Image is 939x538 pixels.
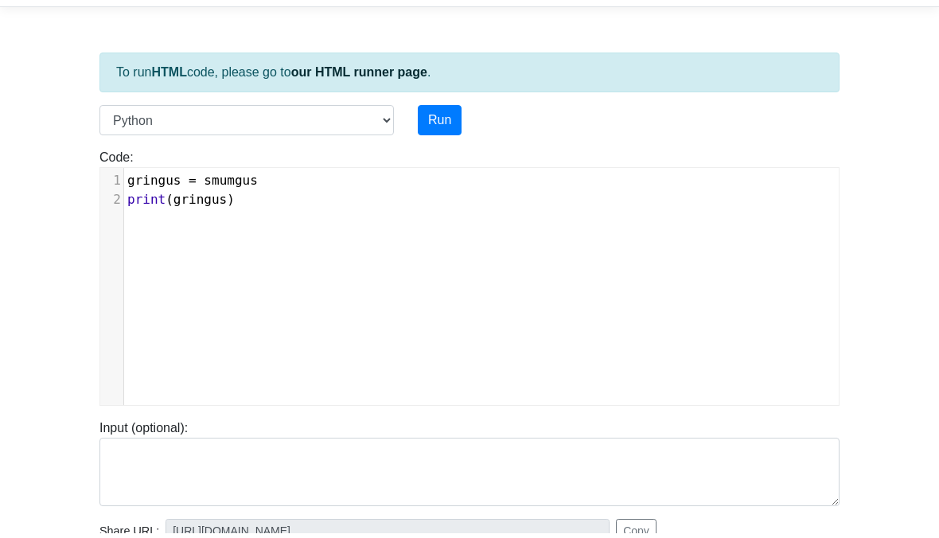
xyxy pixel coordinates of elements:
div: To run code, please go to . [99,58,840,98]
a: our HTML runner page [291,71,427,84]
div: Code: [88,154,851,411]
strong: HTML [151,71,186,84]
div: Input (optional): [88,424,851,512]
div: 2 [100,196,123,215]
span: ( ) [127,197,235,212]
button: Run [418,111,462,141]
span: smumgus [204,178,257,193]
span: print [127,197,166,212]
span: = [189,178,197,193]
span: gringus [127,178,181,193]
span: gringus [173,197,227,212]
div: 1 [100,177,123,196]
